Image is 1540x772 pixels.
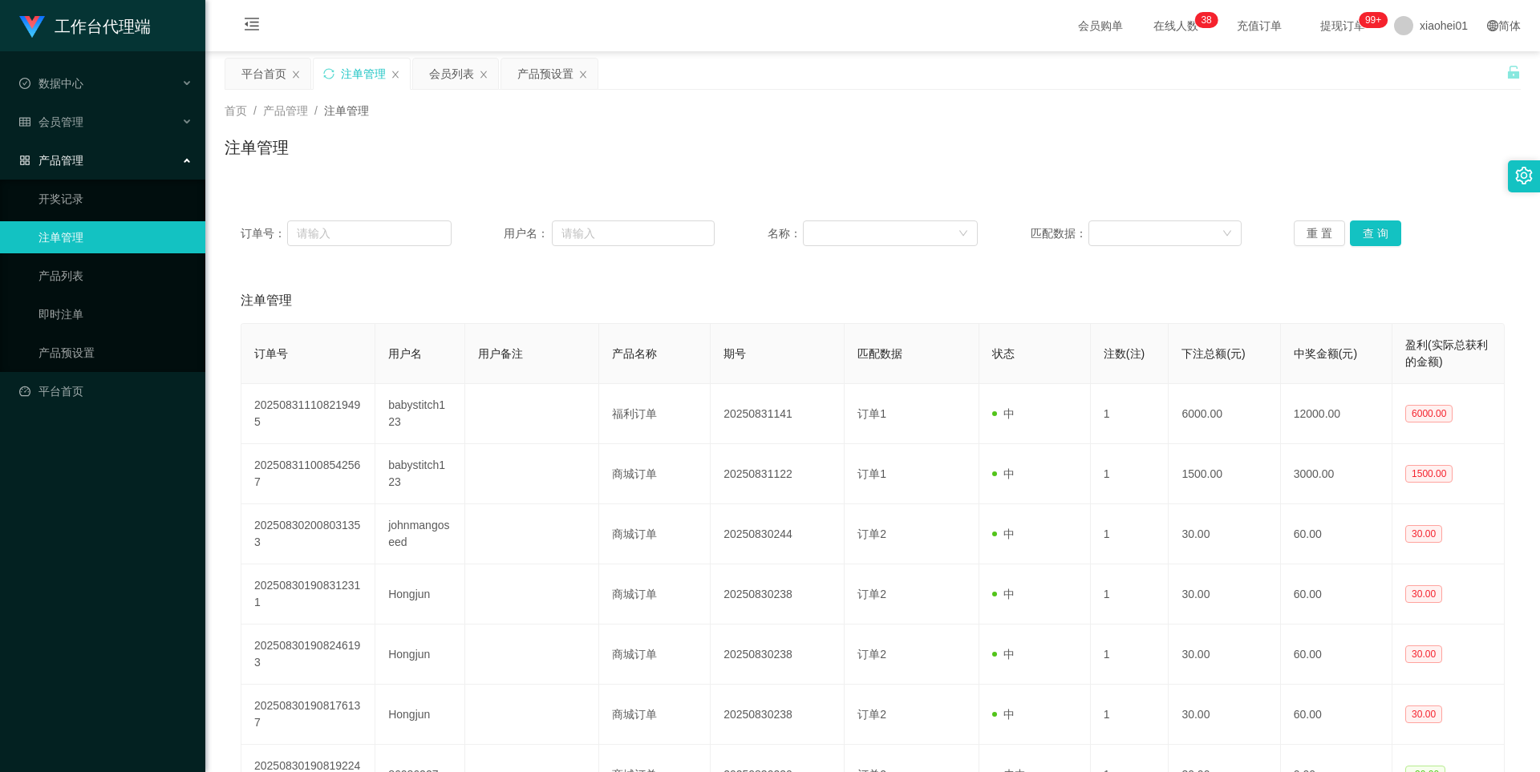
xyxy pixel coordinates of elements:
i: 图标: appstore-o [19,155,30,166]
td: 60.00 [1281,564,1392,624]
td: 60.00 [1281,624,1392,685]
td: 202508301908176137 [241,685,375,745]
span: 订单2 [857,708,886,721]
td: 30.00 [1169,504,1280,564]
a: 开奖记录 [38,183,192,215]
span: 中 [992,527,1015,540]
i: 图标: table [19,116,30,127]
span: 数据中心 [19,77,83,90]
a: 产品列表 [38,260,192,292]
span: 注单管理 [241,291,292,310]
i: 图标: close [391,70,400,79]
span: 订单号 [254,347,288,360]
h1: 注单管理 [225,135,289,160]
p: 8 [1206,12,1212,28]
h1: 工作台代理端 [55,1,151,52]
td: Hongjun [375,564,464,624]
i: 图标: menu-fold [225,1,279,52]
span: 注单管理 [324,104,369,117]
i: 图标: unlock [1506,65,1521,79]
td: 30.00 [1169,685,1280,745]
span: 会员管理 [19,115,83,128]
td: 6000.00 [1169,384,1280,444]
a: 图标: dashboard平台首页 [19,375,192,407]
button: 重 置 [1294,220,1345,246]
button: 查 询 [1350,220,1401,246]
i: 图标: global [1487,20,1498,31]
span: 6000.00 [1405,405,1453,422]
a: 产品预设置 [38,337,192,369]
span: 下注总额(元) [1181,347,1245,360]
td: 商城订单 [599,444,711,504]
span: 订单2 [857,588,886,600]
span: 30.00 [1405,705,1442,723]
td: babystitch123 [375,444,464,504]
span: 期号 [723,347,746,360]
span: 产品管理 [263,104,308,117]
td: 20250830238 [711,685,845,745]
i: 图标: setting [1515,167,1533,184]
div: 产品预设置 [517,59,573,89]
i: 图标: check-circle-o [19,78,30,89]
span: 订单1 [857,407,886,420]
i: 图标: down [1222,228,1232,240]
td: 1 [1091,685,1169,745]
td: 20250830238 [711,624,845,685]
span: 充值订单 [1229,20,1290,31]
p: 3 [1201,12,1206,28]
div: 会员列表 [429,59,474,89]
span: 产品管理 [19,154,83,167]
sup: 38 [1194,12,1218,28]
span: 状态 [992,347,1015,360]
span: / [314,104,318,117]
td: 1 [1091,384,1169,444]
span: 订单1 [857,467,886,480]
span: 中 [992,648,1015,661]
span: 产品名称 [612,347,657,360]
td: 福利订单 [599,384,711,444]
td: johnmangoseed [375,504,464,564]
img: logo.9652507e.png [19,16,45,38]
td: 60.00 [1281,685,1392,745]
i: 图标: close [578,70,588,79]
i: 图标: close [291,70,301,79]
td: babystitch123 [375,384,464,444]
span: 30.00 [1405,645,1442,663]
span: 30.00 [1405,585,1442,603]
td: 20250831141 [711,384,845,444]
i: 图标: close [479,70,488,79]
span: 订单2 [857,648,886,661]
td: 60.00 [1281,504,1392,564]
td: 202508311008542567 [241,444,375,504]
span: / [253,104,257,117]
a: 即时注单 [38,298,192,330]
span: 用户备注 [478,347,523,360]
td: 20250830238 [711,564,845,624]
span: 用户名 [388,347,422,360]
span: 订单2 [857,527,886,540]
span: 订单号： [241,225,287,242]
i: 图标: sync [323,68,334,79]
td: 202508311108219495 [241,384,375,444]
span: 盈利(实际总获利的金额) [1405,338,1488,368]
i: 图标: down [958,228,968,240]
td: 商城订单 [599,685,711,745]
span: 名称： [768,225,803,242]
span: 匹配数据 [857,347,902,360]
span: 在线人数 [1145,20,1206,31]
td: Hongjun [375,685,464,745]
div: 注单管理 [341,59,386,89]
td: 20250831122 [711,444,845,504]
td: 1 [1091,444,1169,504]
span: 提现订单 [1312,20,1373,31]
span: 中 [992,588,1015,600]
td: Hongjun [375,624,464,685]
a: 工作台代理端 [19,19,151,32]
span: 中 [992,708,1015,721]
td: 30.00 [1169,564,1280,624]
input: 请输入 [552,220,715,246]
span: 中奖金额(元) [1294,347,1357,360]
span: 用户名： [504,225,552,242]
td: 202508302008031353 [241,504,375,564]
td: 3000.00 [1281,444,1392,504]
